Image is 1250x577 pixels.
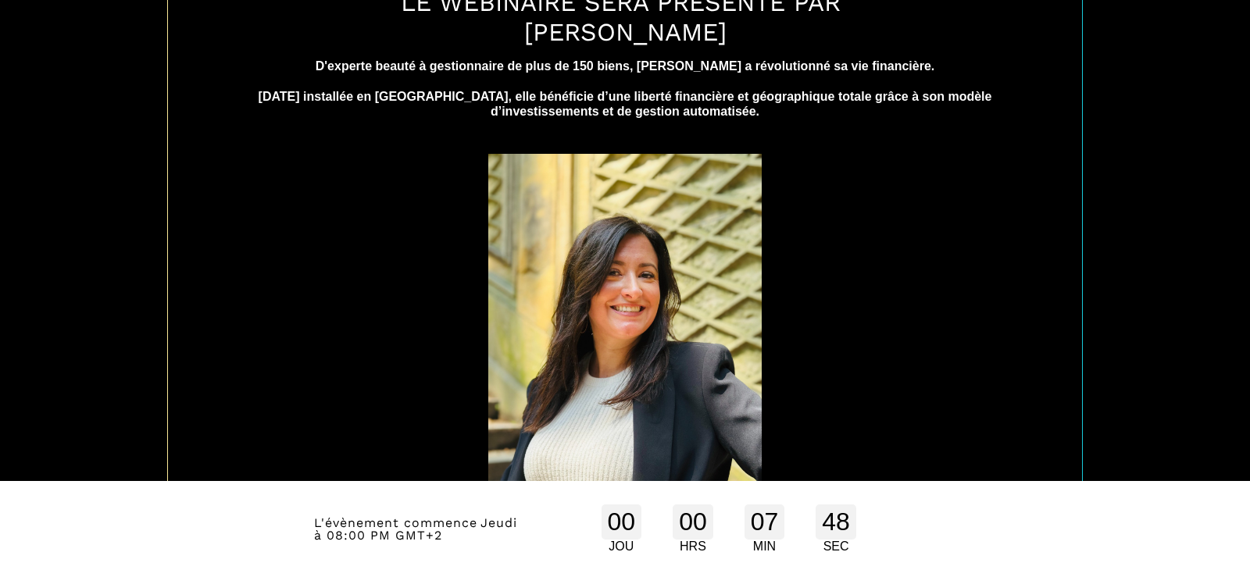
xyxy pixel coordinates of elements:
div: JOU [602,540,642,554]
div: 07 [745,504,785,540]
span: Jeudi à 08:00 PM GMT+2 [314,515,517,543]
div: 00 [673,504,713,540]
div: SEC [816,540,856,554]
span: L'évènement commence [314,515,477,530]
div: MIN [745,540,785,554]
img: 3d6334c9e259e7f0078d58a7ee00d59d_WhatsApp_Image_2025-06-26_at_21.02.24.jpeg [488,154,762,518]
div: 00 [602,504,642,540]
b: D'experte beauté à gestionnaire de plus de 150 biens, [PERSON_NAME] a révolutionné sa vie financi... [259,59,995,118]
div: 48 [816,504,856,540]
div: HRS [673,540,713,554]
